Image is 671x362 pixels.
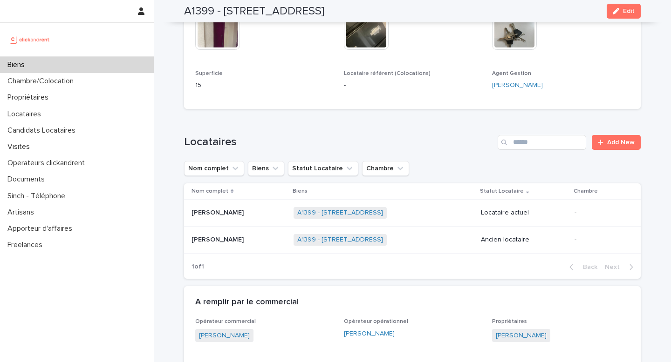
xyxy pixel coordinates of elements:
[184,226,641,253] tr: [PERSON_NAME][PERSON_NAME] A1399 - [STREET_ADDRESS] Ancien locataire-
[605,264,625,270] span: Next
[288,161,358,176] button: Statut Locataire
[498,135,586,150] input: Search
[601,263,641,271] button: Next
[4,77,81,86] p: Chambre/Colocation
[184,135,494,149] h1: Locataires
[575,236,626,244] p: -
[562,263,601,271] button: Back
[4,224,80,233] p: Apporteur d'affaires
[297,209,383,217] a: A1399 - [STREET_ADDRESS]
[184,200,641,227] tr: [PERSON_NAME][PERSON_NAME] A1399 - [STREET_ADDRESS] Locataire actuel-
[607,4,641,19] button: Edit
[192,186,228,196] p: Nom complet
[184,255,212,278] p: 1 of 1
[184,161,244,176] button: Nom complet
[481,209,567,217] p: Locataire actuel
[195,71,223,76] span: Superficie
[344,80,481,90] p: -
[4,110,48,119] p: Locataires
[623,8,635,14] span: Edit
[248,161,284,176] button: Biens
[492,80,543,90] a: [PERSON_NAME]
[344,319,408,324] span: Opérateur opérationnel
[7,30,53,49] img: UCB0brd3T0yccxBKYDjQ
[592,135,641,150] a: Add New
[4,192,73,201] p: Sinch - Téléphone
[492,71,531,76] span: Agent Gestion
[607,139,635,146] span: Add New
[362,161,409,176] button: Chambre
[4,93,56,102] p: Propriétaires
[4,208,41,217] p: Artisans
[293,186,308,196] p: Biens
[192,207,246,217] p: [PERSON_NAME]
[4,241,50,249] p: Freelances
[480,186,524,196] p: Statut Locataire
[492,319,527,324] span: Propriétaires
[192,234,246,244] p: [PERSON_NAME]
[4,60,32,69] p: Biens
[195,319,256,324] span: Opérateur commercial
[199,331,250,341] a: [PERSON_NAME]
[481,236,567,244] p: Ancien locataire
[184,5,324,18] h2: A1399 - [STREET_ADDRESS]
[575,209,626,217] p: -
[195,80,333,90] p: 15
[4,159,92,168] p: Operateurs clickandrent
[496,331,547,341] a: [PERSON_NAME]
[4,175,52,184] p: Documents
[195,297,299,308] h2: A remplir par le commercial
[574,186,598,196] p: Chambre
[577,264,597,270] span: Back
[297,236,383,244] a: A1399 - [STREET_ADDRESS]
[344,71,431,76] span: Locataire référent (Colocations)
[4,126,83,135] p: Candidats Locataires
[4,142,37,151] p: Visites
[344,329,395,339] a: [PERSON_NAME]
